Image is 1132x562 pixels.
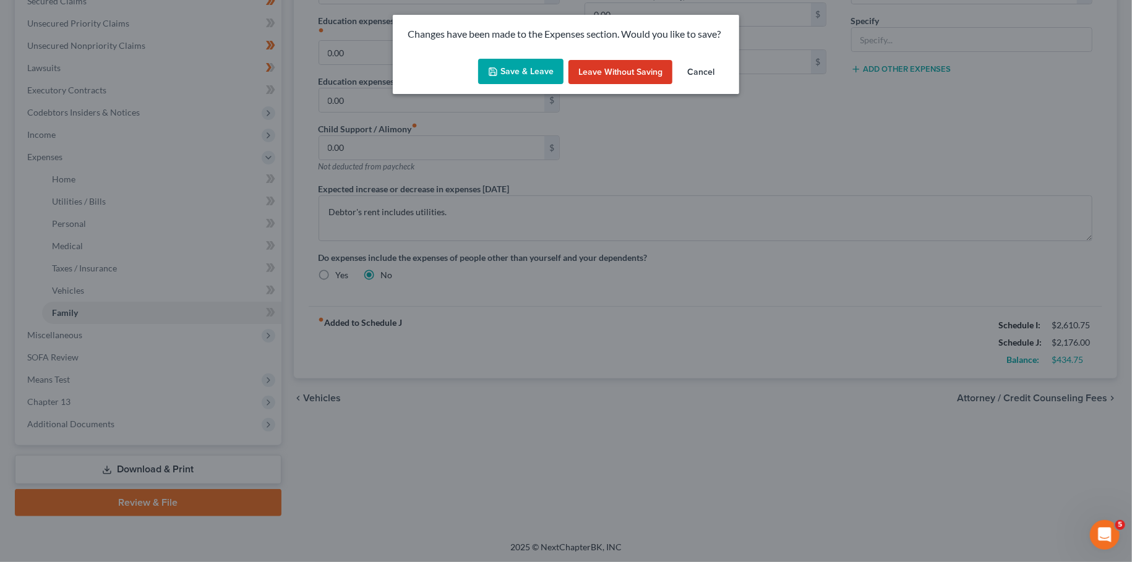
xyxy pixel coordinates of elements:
button: Cancel [677,60,724,85]
button: Leave without Saving [568,60,672,85]
iframe: Intercom live chat [1090,520,1120,550]
p: Changes have been made to the Expenses section. Would you like to save? [408,27,724,41]
button: Save & Leave [478,59,564,85]
span: 5 [1115,520,1125,530]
